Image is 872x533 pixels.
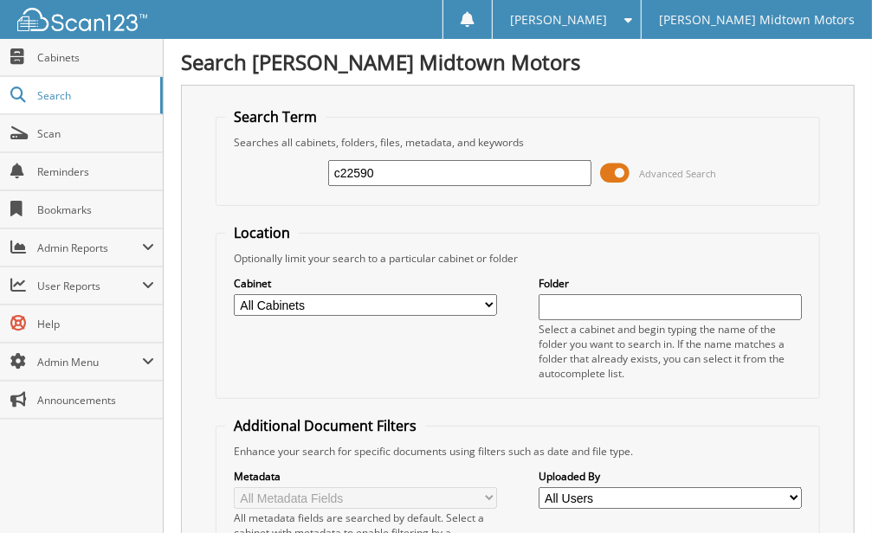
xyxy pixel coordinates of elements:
div: Select a cabinet and begin typing the name of the folder you want to search in. If the name match... [539,322,802,381]
legend: Search Term [225,107,326,126]
img: scan123-logo-white.svg [17,8,147,31]
span: Bookmarks [37,202,154,217]
span: Announcements [37,393,154,408]
label: Folder [539,276,802,291]
h1: Search [PERSON_NAME] Midtown Motors [181,48,855,76]
label: Metadata [234,469,497,484]
span: Advanced Search [639,167,716,180]
span: User Reports [37,279,142,293]
div: Optionally limit your search to a particular cabinet or folder [225,251,811,266]
div: Enhance your search for specific documents using filters such as date and file type. [225,444,811,459]
span: Admin Menu [37,355,142,369]
label: Cabinet [234,276,497,291]
span: Admin Reports [37,241,142,255]
legend: Additional Document Filters [225,416,425,435]
span: [PERSON_NAME] [510,15,607,25]
span: Help [37,317,154,331]
iframe: Chat Widget [785,450,872,533]
span: [PERSON_NAME] Midtown Motors [659,15,855,25]
span: Cabinets [37,50,154,65]
span: Search [37,88,152,103]
label: Uploaded By [539,469,802,484]
div: Searches all cabinets, folders, files, metadata, and keywords [225,135,811,150]
span: Reminders [37,164,154,179]
span: Scan [37,126,154,141]
legend: Location [225,223,299,242]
